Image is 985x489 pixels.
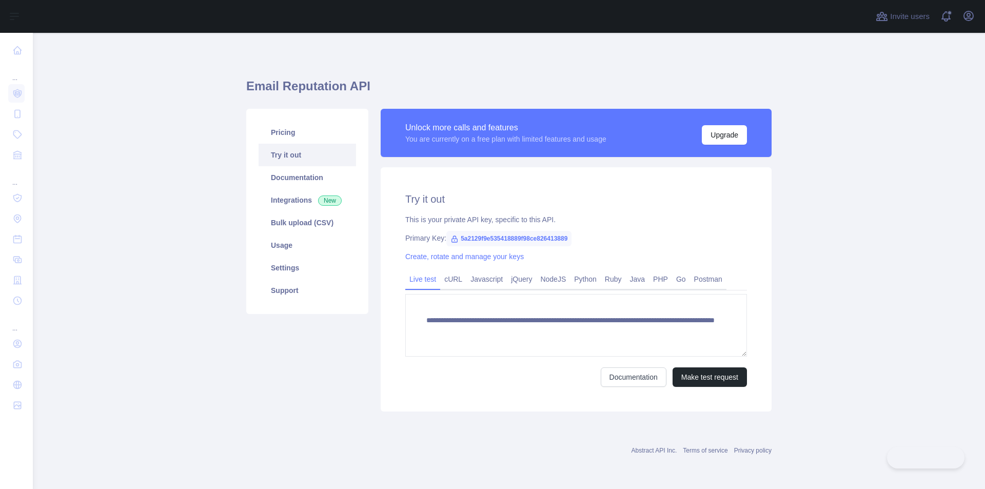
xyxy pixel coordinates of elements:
[440,271,466,287] a: cURL
[8,312,25,332] div: ...
[466,271,507,287] a: Javascript
[259,166,356,189] a: Documentation
[259,211,356,234] a: Bulk upload (CSV)
[683,447,727,454] a: Terms of service
[405,122,606,134] div: Unlock more calls and features
[673,367,747,387] button: Make test request
[318,195,342,206] span: New
[734,447,772,454] a: Privacy policy
[672,271,690,287] a: Go
[259,189,356,211] a: Integrations New
[405,192,747,206] h2: Try it out
[405,214,747,225] div: This is your private API key, specific to this API.
[874,8,932,25] button: Invite users
[259,279,356,302] a: Support
[405,271,440,287] a: Live test
[570,271,601,287] a: Python
[626,271,649,287] a: Java
[890,11,930,23] span: Invite users
[259,234,356,257] a: Usage
[259,257,356,279] a: Settings
[405,233,747,243] div: Primary Key:
[536,271,570,287] a: NodeJS
[690,271,726,287] a: Postman
[246,78,772,103] h1: Email Reputation API
[702,125,747,145] button: Upgrade
[259,144,356,166] a: Try it out
[446,231,572,246] span: 5a2129f9e535418889f98ce826413889
[8,62,25,82] div: ...
[8,166,25,187] div: ...
[632,447,677,454] a: Abstract API Inc.
[507,271,536,287] a: jQuery
[405,134,606,144] div: You are currently on a free plan with limited features and usage
[259,121,356,144] a: Pricing
[601,271,626,287] a: Ruby
[405,252,524,261] a: Create, rotate and manage your keys
[601,367,666,387] a: Documentation
[887,447,964,468] iframe: Toggle Customer Support
[649,271,672,287] a: PHP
